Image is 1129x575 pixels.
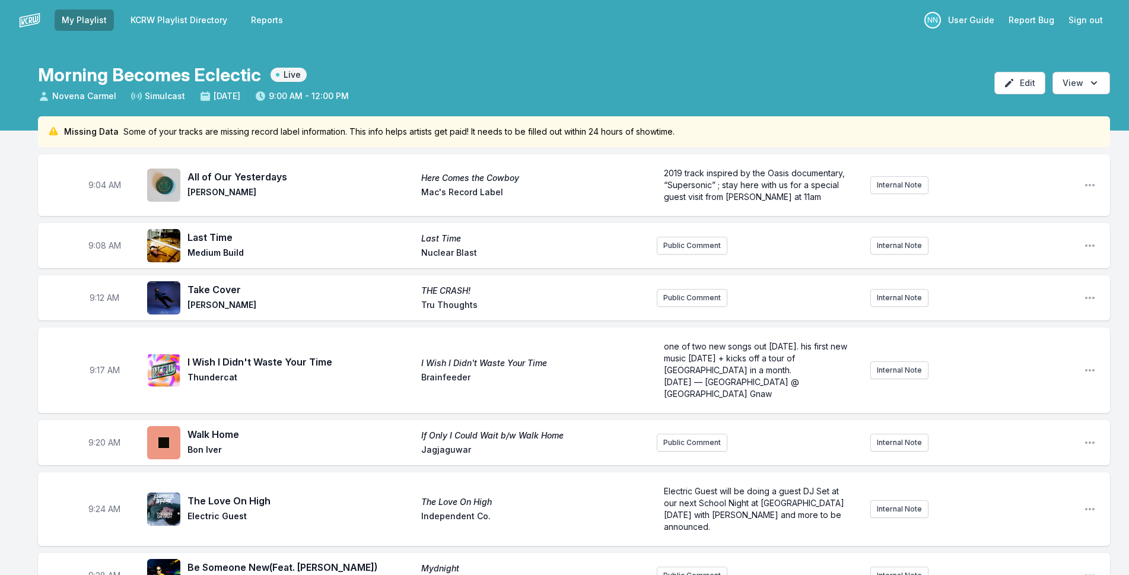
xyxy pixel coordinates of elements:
[421,563,648,574] span: Mydnight
[187,186,414,201] span: [PERSON_NAME]
[187,560,414,574] span: Be Someone New (Feat. [PERSON_NAME])
[1084,437,1096,449] button: Open playlist item options
[664,486,847,532] span: Electric Guest will be doing a guest DJ Set at our next School Night at [GEOGRAPHIC_DATA] [DATE] ...
[199,90,240,102] span: [DATE]
[38,64,261,85] h1: Morning Becomes Eclectic
[1052,72,1110,94] button: Open options
[271,68,307,82] span: Live
[187,230,414,244] span: Last Time
[187,510,414,525] span: Electric Guest
[421,357,648,369] span: I Wish I Didn't Waste Your Time
[657,289,727,307] button: Public Comment
[870,361,928,379] button: Internal Note
[187,371,414,386] span: Thundercat
[924,12,941,28] p: Nassir Nassirzadeh
[88,179,121,191] span: Timestamp
[870,434,928,452] button: Internal Note
[64,126,119,138] span: Missing Data
[421,430,648,441] span: If Only I Could Wait b/w Walk Home
[1084,292,1096,304] button: Open playlist item options
[187,170,414,184] span: All of Our Yesterdays
[421,444,648,458] span: Jagjaguwar
[147,169,180,202] img: Here Comes the Cowboy
[147,281,180,314] img: THE CRASH!
[19,9,40,31] img: logo-white-87cec1fa9cbef997252546196dc51331.png
[657,434,727,452] button: Public Comment
[1061,9,1110,31] button: Sign out
[147,229,180,262] img: Last Time
[187,299,414,313] span: [PERSON_NAME]
[421,247,648,261] span: Nuclear Blast
[90,292,119,304] span: Timestamp
[123,9,234,31] a: KCRW Playlist Directory
[55,9,114,31] a: My Playlist
[90,364,120,376] span: Timestamp
[255,90,349,102] span: 9:00 AM - 12:00 PM
[38,90,116,102] span: Novena Carmel
[421,172,648,184] span: Here Comes the Cowboy
[657,237,727,255] button: Public Comment
[421,510,648,525] span: Independent Co.
[870,500,928,518] button: Internal Note
[147,493,180,526] img: The Love On High
[187,494,414,508] span: The Love On High
[421,285,648,297] span: THE CRASH!
[994,72,1045,94] button: Edit
[421,186,648,201] span: Mac's Record Label
[187,247,414,261] span: Medium Build
[421,299,648,313] span: Tru Thoughts
[123,126,675,138] span: Some of your tracks are missing record label information. This info helps artists get paid! It ne...
[88,503,120,515] span: Timestamp
[870,289,928,307] button: Internal Note
[1084,179,1096,191] button: Open playlist item options
[187,282,414,297] span: Take Cover
[88,240,121,252] span: Timestamp
[421,496,648,508] span: The Love On High
[147,426,180,459] img: If Only I Could Wait b/w Walk Home
[1001,9,1061,31] a: Report Bug
[88,437,120,449] span: Timestamp
[147,354,180,387] img: I Wish I Didn't Waste Your Time
[1084,240,1096,252] button: Open playlist item options
[1084,364,1096,376] button: Open playlist item options
[131,90,185,102] span: Simulcast
[1084,503,1096,515] button: Open playlist item options
[421,371,648,386] span: Brainfeeder
[187,444,414,458] span: Bon Iver
[187,427,414,441] span: Walk Home
[870,237,928,255] button: Internal Note
[664,168,847,202] span: 2019 track inspired by the Oasis documentary, “Supersonic” ; stay here with us for a special gues...
[870,176,928,194] button: Internal Note
[941,9,1001,31] a: User Guide
[187,355,414,369] span: I Wish I Didn't Waste Your Time
[421,233,648,244] span: Last Time
[664,377,802,399] span: [DATE] — [GEOGRAPHIC_DATA] @ [GEOGRAPHIC_DATA] Gnaw
[244,9,290,31] a: Reports
[664,341,850,375] span: one of two new songs out [DATE]. his first new music [DATE] + kicks off a tour of [GEOGRAPHIC_DAT...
